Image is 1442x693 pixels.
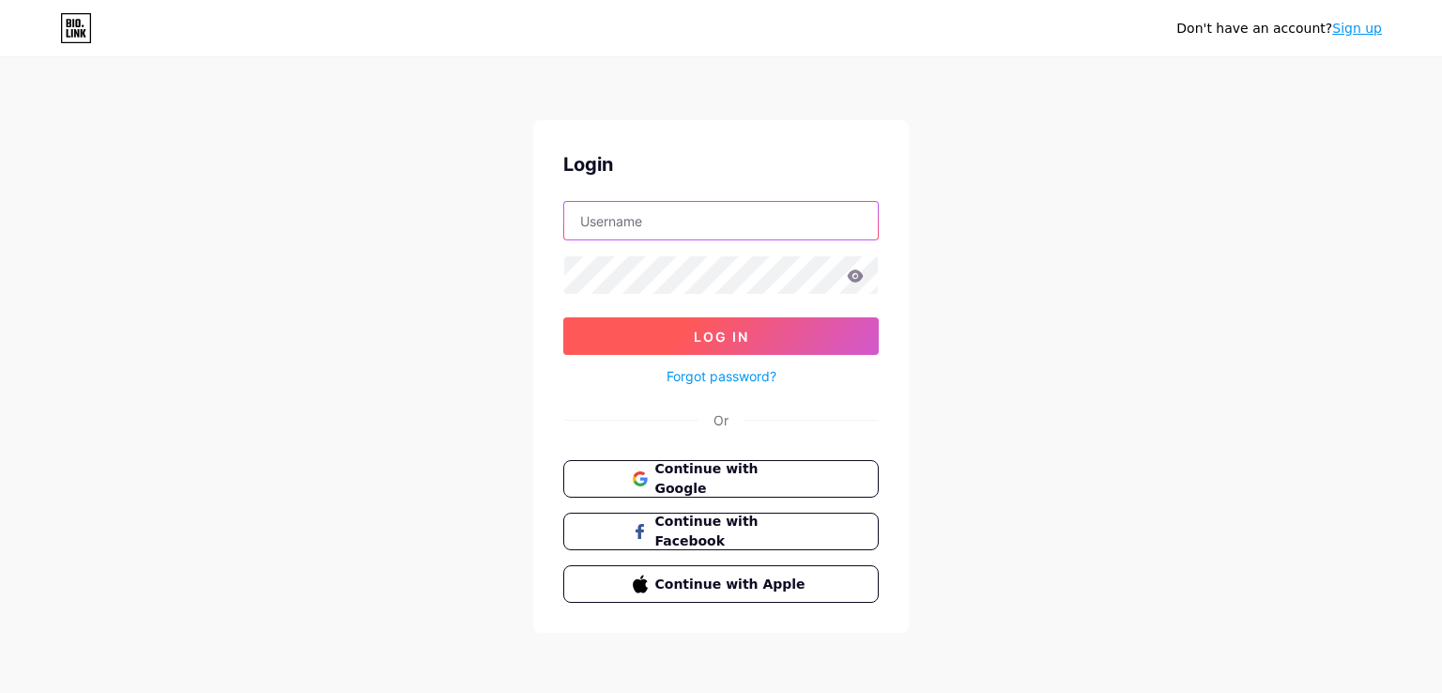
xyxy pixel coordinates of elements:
button: Continue with Apple [563,565,879,603]
input: Username [564,202,878,239]
span: Log In [694,329,749,345]
button: Continue with Google [563,460,879,498]
div: Or [713,410,729,430]
button: Continue with Facebook [563,513,879,550]
div: Login [563,150,879,178]
a: Sign up [1332,21,1382,36]
span: Continue with Apple [655,575,810,594]
div: Don't have an account? [1176,19,1382,38]
button: Log In [563,317,879,355]
span: Continue with Facebook [655,512,810,551]
a: Forgot password? [667,366,776,386]
span: Continue with Google [655,459,810,499]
